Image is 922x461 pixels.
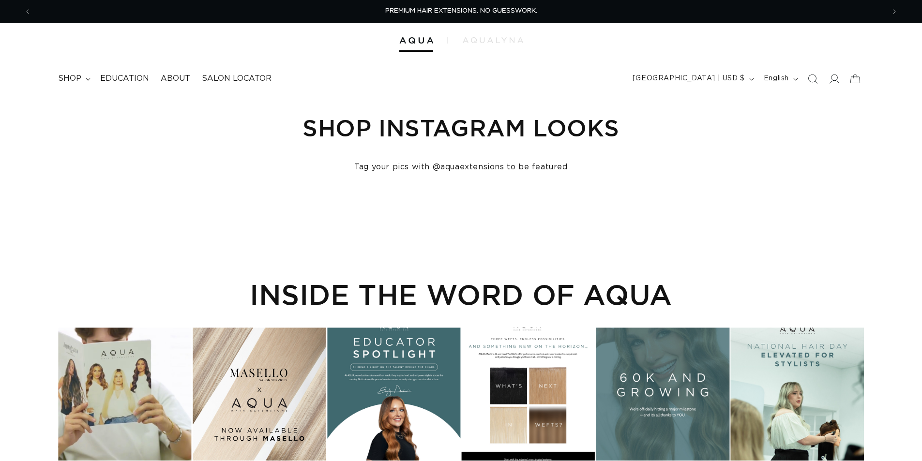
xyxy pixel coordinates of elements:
summary: Search [802,68,823,89]
button: English [758,70,802,88]
div: Instagram post opens in a popup [596,327,729,461]
div: Instagram post opens in a popup [58,327,191,461]
a: About [155,68,196,89]
h4: Tag your pics with @aquaextensions to be featured [58,162,864,172]
span: [GEOGRAPHIC_DATA] | USD $ [633,74,745,84]
summary: shop [52,68,94,89]
div: Instagram post opens in a popup [731,327,864,461]
h1: Shop Instagram Looks [58,113,864,143]
span: English [764,74,789,84]
span: Education [100,74,149,84]
div: Instagram post opens in a popup [462,327,595,461]
button: Previous announcement [17,2,38,21]
button: [GEOGRAPHIC_DATA] | USD $ [627,70,758,88]
div: Instagram post opens in a popup [193,327,326,461]
span: About [161,74,190,84]
div: Instagram post opens in a popup [327,327,460,461]
span: PREMIUM HAIR EXTENSIONS. NO GUESSWORK. [385,8,537,14]
span: Salon Locator [202,74,272,84]
img: Aqua Hair Extensions [399,37,433,44]
a: Education [94,68,155,89]
button: Next announcement [884,2,905,21]
img: aqualyna.com [463,37,523,43]
h2: INSIDE THE WORD OF AQUA [58,278,864,311]
a: Salon Locator [196,68,277,89]
span: shop [58,74,81,84]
